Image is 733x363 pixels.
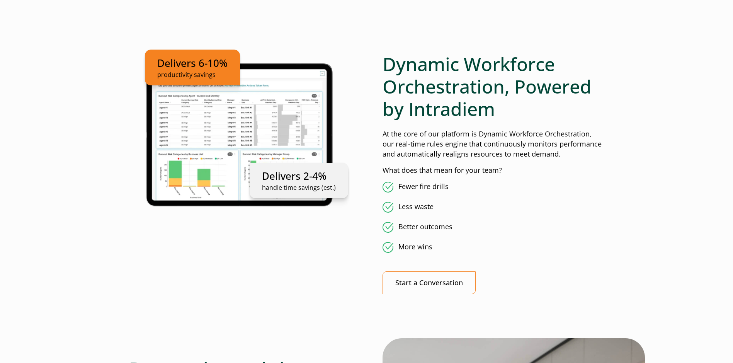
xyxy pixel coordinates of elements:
[157,70,228,79] p: productivity savings
[383,271,476,294] a: Start a Conversation
[157,56,228,70] p: Delivers 6-10%
[383,53,604,120] h2: Dynamic Workforce Orchestration, Powered by Intradiem
[383,202,604,213] li: Less waste
[383,129,604,159] p: At the core of our platform is Dynamic Workforce Orchestration, our real-time rules engine that c...
[383,222,604,233] li: Better outcomes
[262,183,336,192] p: handle time savings (est.)
[383,242,604,253] li: More wins
[383,165,604,176] p: What does that mean for your team?
[262,169,336,183] p: Delivers 2-4%
[383,182,604,193] li: Fewer fire drills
